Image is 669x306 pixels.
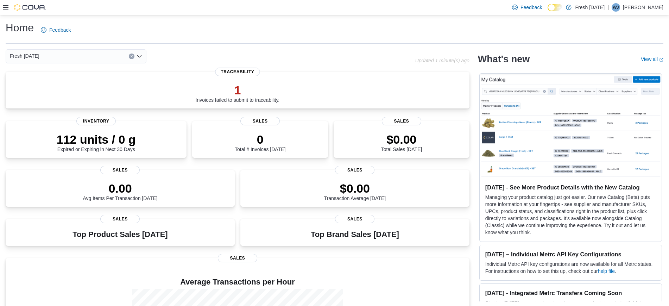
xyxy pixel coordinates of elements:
[478,54,530,65] h2: What's new
[76,117,116,125] span: Inventory
[49,26,71,33] span: Feedback
[485,289,656,296] h3: [DATE] - Integrated Metrc Transfers Coming Soon
[575,3,605,12] p: Fresh [DATE]
[612,3,620,12] div: Wyatt James
[100,166,140,174] span: Sales
[509,0,545,14] a: Feedback
[520,4,542,11] span: Feedback
[57,132,136,152] div: Expired or Expiring in Next 30 Days
[382,117,421,125] span: Sales
[335,166,374,174] span: Sales
[381,132,422,146] p: $0.00
[196,83,280,97] p: 1
[83,181,158,195] p: 0.00
[623,3,663,12] p: [PERSON_NAME]
[415,58,469,63] p: Updated 1 minute(s) ago
[324,181,386,201] div: Transaction Average [DATE]
[485,251,656,258] h3: [DATE] – Individual Metrc API Key Configurations
[11,278,464,286] h4: Average Transactions per Hour
[137,54,142,59] button: Open list of options
[83,181,158,201] div: Avg Items Per Transaction [DATE]
[10,52,39,60] span: Fresh [DATE]
[14,4,46,11] img: Cova
[659,58,663,62] svg: External link
[235,132,285,146] p: 0
[38,23,74,37] a: Feedback
[381,132,422,152] div: Total Sales [DATE]
[485,184,656,191] h3: [DATE] - See More Product Details with the New Catalog
[311,230,399,239] h3: Top Brand Sales [DATE]
[196,83,280,103] div: Invoices failed to submit to traceability.
[641,56,663,62] a: View allExternal link
[335,215,374,223] span: Sales
[6,21,34,35] h1: Home
[613,3,619,12] span: WJ
[324,181,386,195] p: $0.00
[607,3,609,12] p: |
[100,215,140,223] span: Sales
[215,68,260,76] span: Traceability
[598,268,615,274] a: help file
[235,132,285,152] div: Total # Invoices [DATE]
[218,254,257,262] span: Sales
[240,117,280,125] span: Sales
[72,230,168,239] h3: Top Product Sales [DATE]
[485,261,656,275] p: Individual Metrc API key configurations are now available for all Metrc states. For instructions ...
[548,4,562,11] input: Dark Mode
[129,54,134,59] button: Clear input
[485,194,656,236] p: Managing your product catalog just got easier. Our new Catalog (Beta) puts more information at yo...
[57,132,136,146] p: 112 units / 0 g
